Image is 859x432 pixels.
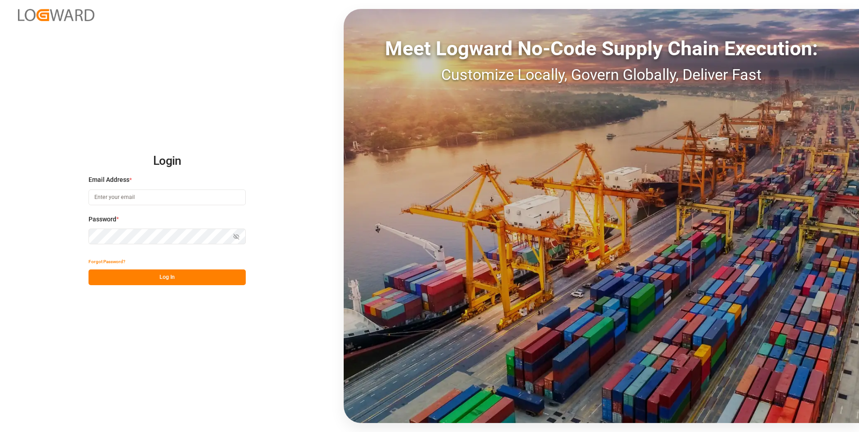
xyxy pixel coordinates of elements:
[89,190,246,205] input: Enter your email
[89,269,246,285] button: Log In
[18,9,94,21] img: Logward_new_orange.png
[89,254,125,269] button: Forgot Password?
[89,175,129,185] span: Email Address
[89,215,116,224] span: Password
[344,34,859,63] div: Meet Logward No-Code Supply Chain Execution:
[89,147,246,176] h2: Login
[344,63,859,86] div: Customize Locally, Govern Globally, Deliver Fast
